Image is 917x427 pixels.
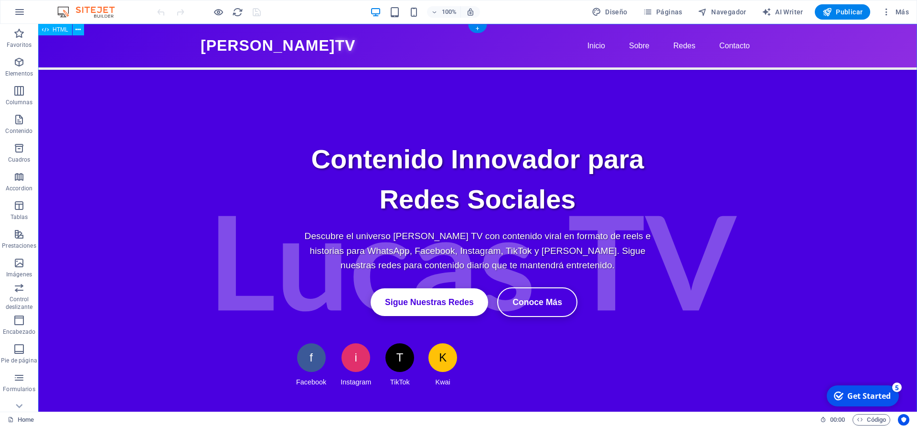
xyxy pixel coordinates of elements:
[71,1,80,11] div: 5
[815,4,871,20] button: Publicar
[6,185,32,192] p: Accordion
[232,7,243,18] i: Volver a cargar página
[837,416,838,423] span: :
[12,7,94,14] strong: WYSIWYG Website Editor
[3,328,35,336] p: Encabezado
[3,385,35,393] p: Formularios
[125,0,129,11] div: Close tooltip
[11,213,28,221] p: Tablas
[762,7,803,17] span: AI Writer
[878,4,913,20] button: Más
[103,56,129,70] a: Next
[822,7,863,17] span: Publicar
[5,4,77,25] div: Get Started 5 items remaining, 0% complete
[698,7,746,17] span: Navegador
[588,4,631,20] button: Diseño
[898,414,909,426] button: Usercentrics
[213,6,224,18] button: Haz clic para salir del modo de previsualización y seguir editando
[2,242,36,250] p: Prestaciones
[5,70,33,77] p: Elementos
[830,414,845,426] span: 00 00
[53,27,68,33] span: HTML
[1,357,37,364] p: Pie de página
[8,414,34,426] a: Haz clic para cancelar la selección y doble clic para abrir páginas
[6,271,32,278] p: Imágenes
[468,24,487,33] div: +
[7,41,32,49] p: Favoritos
[55,6,127,18] img: Editor Logo
[853,414,890,426] button: Código
[643,7,682,17] span: Páginas
[441,6,457,18] h6: 100%
[639,4,686,20] button: Páginas
[694,4,750,20] button: Navegador
[427,6,461,18] button: 100%
[857,414,886,426] span: Código
[232,6,243,18] button: reload
[26,9,69,20] div: Get Started
[8,156,31,164] p: Cuadros
[588,4,631,20] div: Diseño (Ctrl+Alt+Y)
[5,127,32,135] p: Contenido
[12,22,129,54] p: Simply drag and drop elements into the editor. Double-click elements to edit or right-click for m...
[758,4,807,20] button: AI Writer
[466,8,475,16] i: Al redimensionar, ajustar el nivel de zoom automáticamente para ajustarse al dispositivo elegido.
[820,414,845,426] h6: Tiempo de la sesión
[882,7,909,17] span: Más
[125,2,129,10] a: ×
[6,99,33,106] p: Columnas
[592,7,628,17] span: Diseño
